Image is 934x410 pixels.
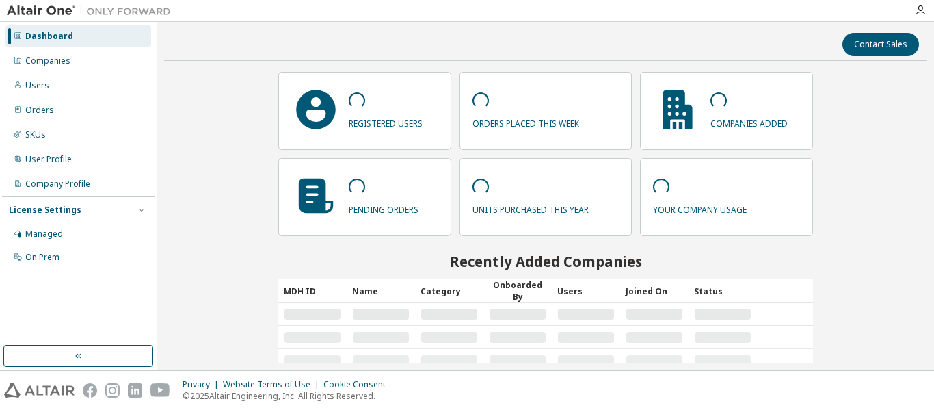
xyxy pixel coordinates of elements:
[9,205,81,216] div: License Settings
[626,280,683,302] div: Joined On
[472,200,589,216] p: units purchased this year
[472,114,579,129] p: orders placed this week
[25,129,46,140] div: SKUs
[284,280,341,302] div: MDH ID
[278,253,812,270] h2: Recently Added Companies
[25,55,70,66] div: Companies
[183,379,223,390] div: Privacy
[653,200,747,216] p: your company usage
[349,200,418,216] p: pending orders
[25,252,59,263] div: On Prem
[223,379,323,390] div: Website Terms of Use
[323,379,394,390] div: Cookie Consent
[7,4,178,18] img: Altair One
[128,383,142,398] img: linkedin.svg
[25,154,72,165] div: User Profile
[352,280,410,302] div: Name
[183,390,394,402] p: © 2025 Altair Engineering, Inc. All Rights Reserved.
[25,179,90,190] div: Company Profile
[694,280,751,302] div: Status
[842,33,919,56] button: Contact Sales
[710,114,788,129] p: companies added
[25,31,73,42] div: Dashboard
[83,383,97,398] img: facebook.svg
[25,229,63,240] div: Managed
[421,280,478,302] div: Category
[349,114,423,129] p: registered users
[4,383,75,398] img: altair_logo.svg
[25,80,49,91] div: Users
[557,280,615,302] div: Users
[489,279,546,303] div: Onboarded By
[25,105,54,116] div: Orders
[150,383,170,398] img: youtube.svg
[105,383,120,398] img: instagram.svg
